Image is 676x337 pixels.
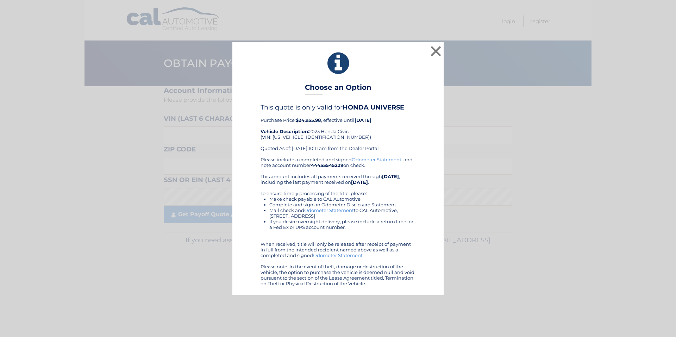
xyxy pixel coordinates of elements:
[305,83,371,95] h3: Choose an Option
[269,207,415,219] li: Mail check and to CAL Automotive, [STREET_ADDRESS]
[261,104,415,111] h4: This quote is only valid for
[313,252,363,258] a: Odometer Statement
[429,44,443,58] button: ×
[296,117,321,123] b: $24,955.98
[343,104,404,111] b: HONDA UNIVERSE
[261,157,415,286] div: Please include a completed and signed , and note account number on check. This amount includes al...
[269,219,415,230] li: If you desire overnight delivery, please include a return label or a Fed Ex or UPS account number.
[355,117,371,123] b: [DATE]
[352,157,401,162] a: Odometer Statement
[261,104,415,156] div: Purchase Price: , effective until 2023 Honda Civic (VIN: [US_VEHICLE_IDENTIFICATION_NUMBER]) Quot...
[261,129,309,134] strong: Vehicle Description:
[351,179,368,185] b: [DATE]
[269,196,415,202] li: Make check payable to CAL Automotive
[304,207,354,213] a: Odometer Statement
[269,202,415,207] li: Complete and sign an Odometer Disclosure Statement
[382,174,399,179] b: [DATE]
[311,162,343,168] b: 44455545229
